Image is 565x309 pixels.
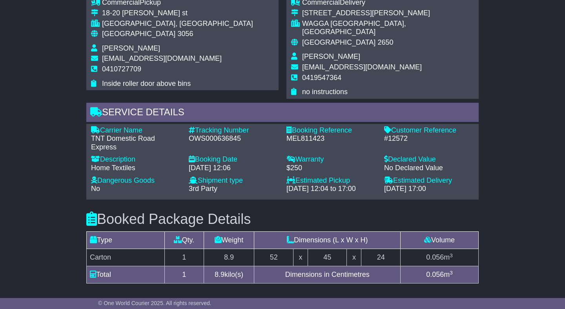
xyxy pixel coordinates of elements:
td: m [400,266,478,284]
div: Description [91,155,181,164]
div: Declared Value [384,155,474,164]
div: Carrier Name [91,126,181,135]
div: Shipment type [189,176,279,185]
div: TNT Domestic Road Express [91,135,181,151]
td: kilo(s) [204,266,254,284]
div: $250 [286,164,376,173]
div: Estimated Pickup [286,176,376,185]
td: Type [87,232,165,249]
div: Booking Reference [286,126,376,135]
td: m [400,249,478,266]
div: #12572 [384,135,474,143]
span: 8.9 [215,271,224,278]
span: [GEOGRAPHIC_DATA] [302,38,375,46]
div: Service Details [86,103,479,124]
div: OWS000636845 [189,135,279,143]
td: x [293,249,308,266]
div: 18-20 [PERSON_NAME] st [102,9,253,18]
div: Booking Date [189,155,279,164]
span: 0.056 [426,271,444,278]
div: [DATE] 12:04 to 17:00 [286,185,376,193]
span: Inside roller door above bins [102,80,191,87]
span: [PERSON_NAME] [102,44,160,52]
span: 3056 [177,30,193,38]
sup: 3 [450,270,453,276]
span: [EMAIL_ADDRESS][DOMAIN_NAME] [102,55,222,62]
div: WAGGA [GEOGRAPHIC_DATA], [GEOGRAPHIC_DATA] [302,20,474,36]
span: no instructions [302,88,348,96]
div: [DATE] 17:00 [384,185,474,193]
td: 8.9 [204,249,254,266]
td: 1 [165,266,204,284]
span: No [91,185,100,193]
span: 0.056 [426,253,444,261]
td: Weight [204,232,254,249]
h3: Booked Package Details [86,211,479,227]
div: [DATE] 12:06 [189,164,279,173]
td: Volume [400,232,478,249]
span: [PERSON_NAME] [302,53,360,60]
span: 2650 [377,38,393,46]
span: 0410727709 [102,65,141,73]
td: Qty. [165,232,204,249]
div: Dangerous Goods [91,176,181,185]
td: Carton [87,249,165,266]
sup: 3 [450,253,453,258]
td: Dimensions (L x W x H) [254,232,400,249]
span: 3rd Party [189,185,217,193]
td: 24 [361,249,401,266]
td: 45 [308,249,347,266]
div: Estimated Delivery [384,176,474,185]
div: Warranty [286,155,376,164]
span: © One World Courier 2025. All rights reserved. [98,300,211,306]
td: x [347,249,361,266]
div: MEL811423 [286,135,376,143]
div: No Declared Value [384,164,474,173]
div: Tracking Number [189,126,279,135]
span: [EMAIL_ADDRESS][DOMAIN_NAME] [302,63,422,71]
td: Dimensions in Centimetres [254,266,400,284]
span: 0419547364 [302,74,341,82]
td: 1 [165,249,204,266]
span: [GEOGRAPHIC_DATA] [102,30,175,38]
div: Home Textiles [91,164,181,173]
div: [GEOGRAPHIC_DATA], [GEOGRAPHIC_DATA] [102,20,253,28]
td: 52 [254,249,293,266]
div: Customer Reference [384,126,474,135]
td: Total [87,266,165,284]
div: [STREET_ADDRESS][PERSON_NAME] [302,9,474,18]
